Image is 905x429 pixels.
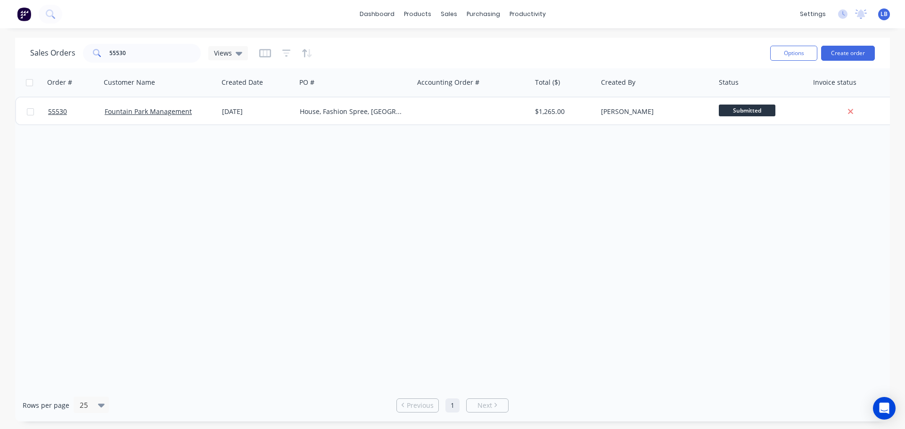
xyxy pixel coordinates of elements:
[48,107,67,116] span: 55530
[873,397,896,420] div: Open Intercom Messenger
[23,401,69,410] span: Rows per page
[47,78,72,87] div: Order #
[109,44,201,63] input: Search...
[535,78,560,87] div: Total ($)
[399,7,436,21] div: products
[104,78,155,87] div: Customer Name
[17,7,31,21] img: Factory
[535,107,591,116] div: $1,265.00
[719,78,739,87] div: Status
[795,7,831,21] div: settings
[601,78,635,87] div: Created By
[407,401,434,410] span: Previous
[299,78,314,87] div: PO #
[397,401,438,410] a: Previous page
[222,78,263,87] div: Created Date
[222,107,292,116] div: [DATE]
[601,107,706,116] div: [PERSON_NAME]
[813,78,856,87] div: Invoice status
[105,107,192,116] a: Fountain Park Management
[30,49,75,57] h1: Sales Orders
[445,398,460,413] a: Page 1 is your current page
[821,46,875,61] button: Create order
[770,46,817,61] button: Options
[48,97,105,126] a: 55530
[417,78,479,87] div: Accounting Order #
[477,401,492,410] span: Next
[436,7,462,21] div: sales
[462,7,505,21] div: purchasing
[355,7,399,21] a: dashboard
[393,398,512,413] ul: Pagination
[880,10,888,18] span: LB
[505,7,551,21] div: productivity
[719,105,775,116] span: Submitted
[300,107,404,116] div: House, Fashion Spree, [GEOGRAPHIC_DATA]
[214,48,232,58] span: Views
[467,401,508,410] a: Next page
